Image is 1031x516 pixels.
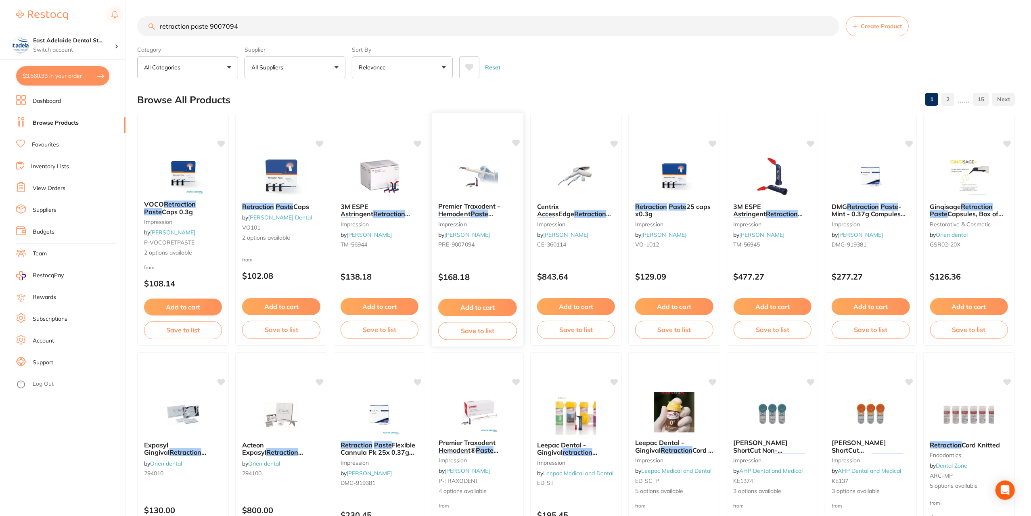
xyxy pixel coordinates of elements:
[734,203,811,218] b: 3M ESPE Astringent Retraction Paste x 100 Capsules
[483,56,503,78] button: Reset
[476,446,494,454] em: Paste
[33,206,56,214] a: Suppliers
[845,156,897,196] img: DMG Retraction Paste - Mint - 0.37g Compules with Flexible Cannulas, 25-Pack
[144,279,222,288] p: $108.14
[347,470,392,477] a: [PERSON_NAME]
[33,97,61,105] a: Dashboard
[734,298,811,315] button: Add to cart
[805,453,820,462] span: Cord
[930,203,1008,218] b: Gingisage Retraction Paste Capsules, Box of 20
[144,264,155,270] span: from
[352,56,453,78] button: Relevance
[33,380,54,388] a: Log Out
[341,298,418,315] button: Add to cart
[374,441,392,449] em: Paste
[537,217,614,233] span: Kit - High Viscosity, 60-Pack
[641,467,711,474] a: Leepac Medical and Dental
[438,203,517,217] b: Premier Traxodent - Hemodent Paste Retraction System - Unit Dose, 24-Pack
[33,46,115,54] p: Switch account
[242,470,261,477] span: 294100
[451,155,504,196] img: Premier Traxodent - Hemodent Paste Retraction System - Unit Dose, 24-Pack
[832,321,910,338] button: Save to list
[438,272,517,282] p: $168.18
[832,203,906,233] span: - Mint - 0.37g Compules with Flexible Cannulas, 25-Pack
[635,241,659,248] span: VO-1012
[16,66,109,86] button: $3,560.33 in your order
[537,456,608,479] span: (SUPERTRACT) - High Quality Dental Product
[242,321,320,338] button: Save to list
[144,201,222,215] b: VOCO Retraction Paste Caps 0.3g
[635,203,667,211] em: Retraction
[33,250,47,258] a: Team
[734,241,760,248] span: TM-56945
[838,231,883,238] a: [PERSON_NAME]
[930,500,941,506] span: from
[341,231,392,238] span: by
[276,203,293,211] em: Paste
[144,299,222,315] button: Add to cart
[33,359,53,367] a: Support
[537,470,613,477] span: by
[635,467,711,474] span: by
[137,46,238,53] label: Category
[144,470,163,477] span: 294010
[930,231,968,238] span: by
[144,506,222,515] p: $130.00
[242,234,320,242] span: 2 options available
[341,203,373,218] span: 3M ESPE Astringent
[962,441,1000,449] span: Cord Knitted
[144,63,184,71] p: All Categories
[242,214,312,221] span: by
[164,200,196,208] em: Retraction
[537,221,615,228] small: impression
[751,217,799,226] span: x 100 Capsules
[144,460,182,467] span: by
[746,156,799,196] img: 3M ESPE Astringent Retraction Paste x 100 Capsules
[439,477,478,485] span: P-TRAXODENT
[832,439,886,462] span: [PERSON_NAME] ShortCut Impregnated
[563,448,592,456] em: retraction
[439,439,517,454] b: Premier Traxodent Hemodent® Paste Retraction System
[438,217,512,233] span: System - Unit Dose, 24-Pack
[734,477,753,485] span: KE1374
[943,156,995,196] img: Gingisage Retraction Paste Capsules, Box of 20
[16,10,68,20] img: Restocq Logo
[439,457,517,464] small: impression
[537,298,615,315] button: Add to cart
[930,472,953,479] span: ARC-MP
[242,224,260,231] span: VO101
[251,63,287,71] p: All Suppliers
[248,460,280,467] a: Orien dental
[930,221,1008,228] small: restorative & cosmetic
[150,229,195,236] a: [PERSON_NAME]
[537,441,586,456] span: Leepac Dental - Gingival
[162,208,193,216] span: Caps 0.3g
[255,395,307,435] img: Acteon Expasyl Retraction Paste Mini Kit
[341,479,375,487] span: DMG-919381
[438,241,475,248] span: PRE-9007094
[832,272,910,281] p: $277.27
[353,156,406,196] img: 3M ESPE Astringent Retraction Paste x 25 Capsules
[537,479,554,487] span: ED_ST
[242,203,274,211] em: Retraction
[245,56,345,78] button: All Suppliers
[169,448,201,456] em: Retraction
[242,506,320,515] p: $800.00
[452,392,504,432] img: Premier Traxodent Hemodent® Paste Retraction System
[359,63,389,71] p: Relevance
[242,271,320,280] p: $102.08
[648,392,701,432] img: Leepac Dental - Gingival Retraction Cord | Smartcord X - High Quality Dental Product
[444,231,490,238] a: [PERSON_NAME]
[537,441,615,456] b: Leepac Dental - Gingival retraction paste (SUPERTRACT) - High Quality Dental Product
[537,231,588,238] span: by
[245,46,345,53] label: Supplier
[438,231,490,238] span: by
[734,217,751,226] em: Paste
[162,456,218,464] span: Capsules, Box of 6
[635,203,711,218] span: 25 caps x0.3g
[550,156,602,196] img: Centrix AccessEdge Retraction Paste Kit - High Viscosity, 60-Pack
[635,231,686,238] span: by
[832,203,847,211] span: DMG
[774,453,805,462] em: Retraction
[33,293,56,301] a: Rewards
